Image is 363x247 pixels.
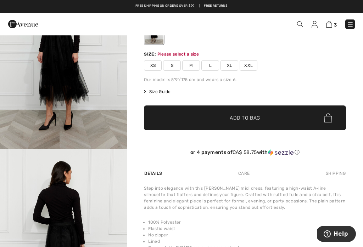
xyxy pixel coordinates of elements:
li: Lined [148,238,346,245]
li: 100% Polyester [148,219,346,225]
li: Elastic waist [148,225,346,232]
span: S [163,60,181,71]
div: or 4 payments ofCA$ 58.75withSezzle Click to learn more about Sezzle [144,149,346,158]
span: XL [220,60,238,71]
div: Our model is 5'9"/175 cm and wears a size 6. [144,76,346,83]
a: 1ère Avenue [8,20,38,27]
li: No zipper [148,232,346,238]
img: 1ère Avenue [8,17,38,31]
span: 3 [334,22,337,28]
span: | [199,4,200,8]
img: Shopping Bag [326,21,332,28]
span: CA$ 58.75 [233,149,257,155]
div: Step into elegance with this [PERSON_NAME] midi dress, featuring a high-waist A-line silhouette t... [144,185,346,211]
img: Bag.svg [324,113,332,122]
a: 3 [326,20,337,28]
button: Add to Bag [144,105,346,130]
div: Please select a size [157,51,199,57]
div: Shipping [324,167,346,180]
div: Care [232,167,256,180]
img: Search [297,21,303,27]
span: XS [144,60,162,71]
span: M [182,60,200,71]
div: or 4 payments of with [144,149,346,156]
img: Sezzle [268,149,294,156]
span: Size Guide [144,88,171,95]
span: L [201,60,219,71]
span: XXL [240,60,257,71]
div: Size: [144,51,157,57]
img: Menu [347,21,354,28]
div: Details [144,167,164,180]
iframe: Opens a widget where you can find more information [317,226,356,243]
div: Black [145,17,163,44]
img: My Info [312,21,318,28]
a: Free Returns [204,4,228,8]
a: Free shipping on orders over $99 [135,4,195,8]
span: Add to Bag [230,114,260,122]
